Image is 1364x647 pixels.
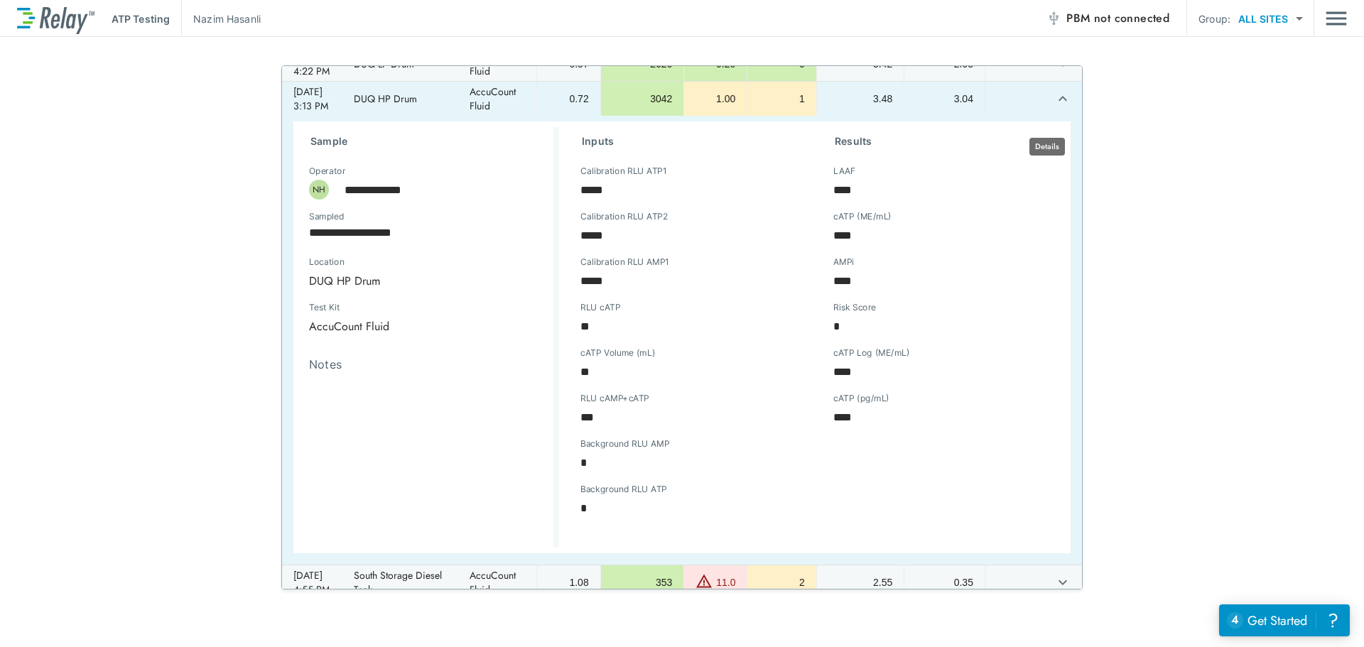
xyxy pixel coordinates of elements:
[112,11,170,26] p: ATP Testing
[1326,5,1347,32] img: Drawer Icon
[309,166,345,176] label: Operator
[342,565,458,599] td: South Storage Diesel Tank
[458,565,536,599] td: AccuCount Fluid
[548,92,589,106] div: 0.72
[1029,138,1065,156] div: Details
[833,348,909,358] label: cATP Log (ME/mL)
[299,266,539,295] div: DUQ HP Drum
[916,575,973,589] div: 0.35
[548,575,589,589] div: 1.08
[828,575,892,589] div: 2.55
[833,303,876,312] label: Risk Score
[833,393,889,403] label: cATP (pg/mL)
[580,257,669,267] label: Calibration RLU AMP1
[1198,11,1230,26] p: Group:
[310,133,553,150] h3: Sample
[833,257,854,267] label: AMPi
[299,218,529,246] input: Choose date, selected date is Aug 15, 2025
[695,92,735,106] div: 1.00
[580,166,666,176] label: Calibration RLU ATP1
[916,92,973,106] div: 3.04
[580,303,620,312] label: RLU cATP
[612,575,673,589] div: 353
[835,133,1054,150] h3: Results
[580,439,669,449] label: Background RLU AMP
[580,348,655,358] label: cATP Volume (mL)
[1051,570,1075,594] button: expand row
[833,212,892,222] label: cATP (ME/mL)
[193,11,261,26] p: Nazim Hasanli
[828,92,892,106] div: 3.48
[1041,4,1175,33] button: PBM not connected
[759,575,805,589] div: 2
[716,575,735,589] div: 11.0
[1051,87,1075,111] button: expand row
[580,484,667,494] label: Background RLU ATP
[309,212,345,222] label: Sampled
[293,85,331,113] div: [DATE] 3:13 PM
[17,4,94,34] img: LuminUltra Relay
[580,393,649,403] label: RLU cAMP+cATP
[309,303,417,312] label: Test Kit
[1326,5,1347,32] button: Main menu
[833,166,855,176] label: LAAF
[342,82,458,116] td: DUQ HP Drum
[1219,604,1350,636] iframe: Resource center
[309,180,329,200] div: NH
[309,257,489,267] label: Location
[299,312,443,340] div: AccuCount Fluid
[458,82,536,116] td: AccuCount Fluid
[1046,11,1061,26] img: Offline Icon
[695,572,713,589] img: Warning
[580,212,668,222] label: Calibration RLU ATP2
[1066,9,1169,28] span: PBM
[1094,10,1169,26] span: not connected
[582,133,801,150] h3: Inputs
[759,92,805,106] div: 1
[293,568,331,597] div: [DATE] 4:55 PM
[612,92,673,106] div: 3042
